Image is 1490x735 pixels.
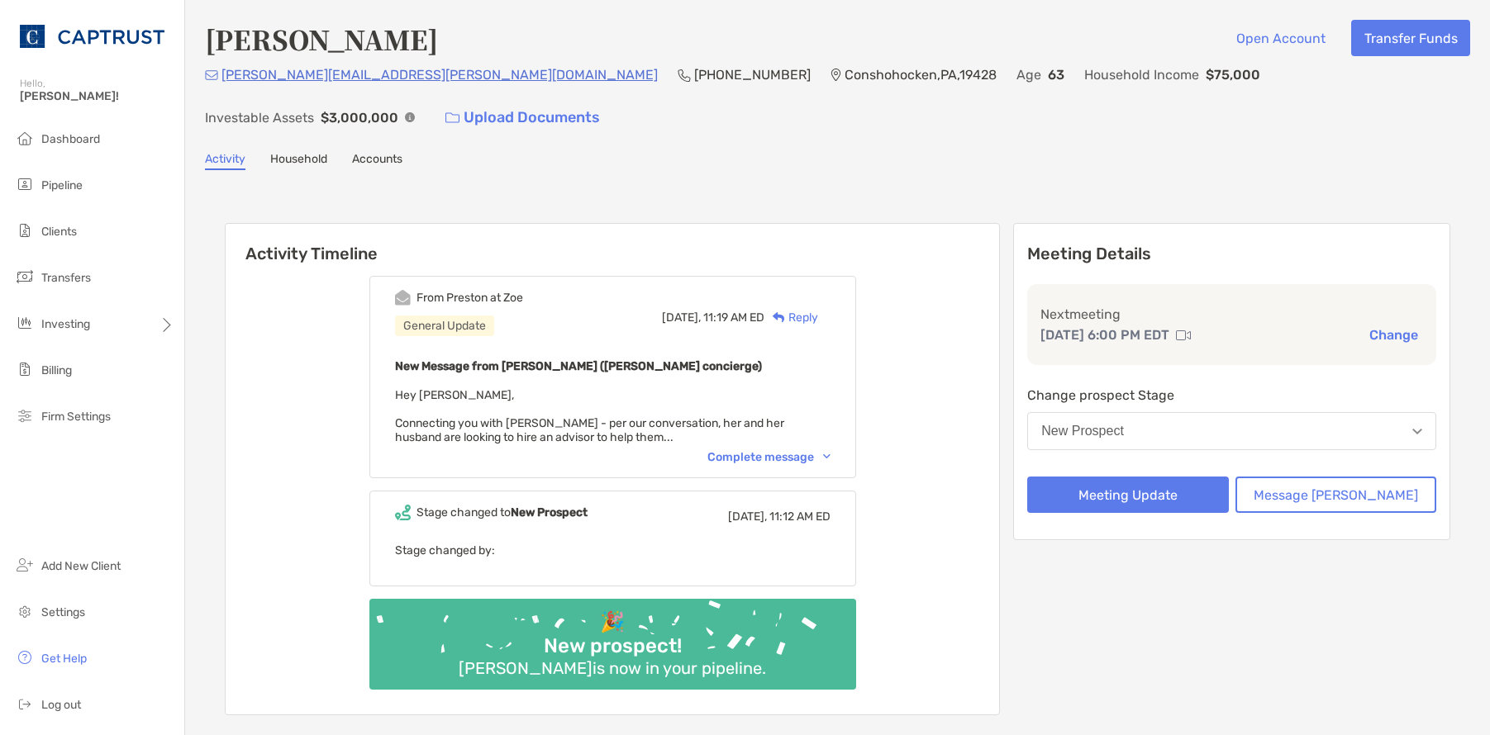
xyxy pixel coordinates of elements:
span: [PERSON_NAME]! [20,89,174,103]
span: Hey [PERSON_NAME], Connecting you with [PERSON_NAME] - per our conversation, her and her husband ... [395,388,784,444]
div: General Update [395,315,494,336]
img: clients icon [15,220,35,240]
button: New Prospect [1027,412,1436,450]
p: [DATE] 6:00 PM EDT [1040,325,1169,345]
img: communication type [1176,329,1191,342]
p: 63 [1048,64,1064,85]
a: Household [270,152,327,170]
p: $3,000,000 [321,107,398,128]
img: Confetti [369,599,856,676]
img: Event icon [395,505,411,520]
img: CAPTRUST Logo [20,7,164,66]
div: New Prospect [1041,424,1124,439]
img: settings icon [15,601,35,621]
p: Change prospect Stage [1027,385,1436,405]
img: firm-settings icon [15,405,35,425]
span: Billing [41,363,72,377]
div: Stage changed to [417,505,588,519]
img: Open dropdown arrow [1412,429,1422,434]
b: New Message from [PERSON_NAME] ([PERSON_NAME] concierge) [395,359,762,373]
b: New Prospect [511,505,588,519]
span: Settings [41,605,85,619]
img: get-help icon [15,647,35,667]
p: Household Income [1084,64,1199,85]
img: Info Icon [405,112,415,122]
div: From Preston at Zoe [417,291,523,305]
img: logout icon [15,694,35,714]
span: Get Help [41,652,87,666]
img: transfers icon [15,267,35,287]
span: Dashboard [41,132,100,146]
span: Log out [41,698,81,712]
span: 11:19 AM ED [703,311,764,325]
p: Stage changed by: [395,540,831,561]
p: Next meeting [1040,304,1423,325]
button: Transfer Funds [1351,20,1470,56]
h4: [PERSON_NAME] [205,20,438,58]
div: New prospect! [537,634,688,658]
span: Add New Client [41,559,121,573]
img: billing icon [15,359,35,379]
span: [DATE], [728,510,767,524]
div: [PERSON_NAME] is now in your pipeline. [452,658,773,678]
img: button icon [445,112,459,124]
p: [PERSON_NAME][EMAIL_ADDRESS][PERSON_NAME][DOMAIN_NAME] [221,64,658,85]
a: Accounts [352,152,402,170]
button: Open Account [1223,20,1338,56]
button: Change [1364,326,1423,344]
p: [PHONE_NUMBER] [694,64,811,85]
img: Reply icon [773,312,785,323]
img: Location Icon [831,69,841,82]
div: 🎉 [593,610,631,634]
p: Age [1016,64,1041,85]
span: Investing [41,317,90,331]
img: Event icon [395,290,411,306]
div: Complete message [707,450,831,464]
span: Pipeline [41,178,83,192]
button: Meeting Update [1027,477,1228,513]
button: Message [PERSON_NAME] [1235,477,1436,513]
p: Meeting Details [1027,244,1436,264]
a: Upload Documents [435,100,611,135]
span: Clients [41,225,77,239]
img: add_new_client icon [15,555,35,575]
div: Reply [764,309,818,326]
img: Chevron icon [823,454,831,459]
span: [DATE], [662,311,701,325]
a: Activity [205,152,245,170]
span: Firm Settings [41,410,111,424]
img: Phone Icon [678,69,691,82]
span: Transfers [41,271,91,285]
p: Investable Assets [205,107,314,128]
p: Conshohocken , PA , 19428 [845,64,997,85]
img: dashboard icon [15,128,35,148]
p: $75,000 [1206,64,1260,85]
img: Email Icon [205,70,218,80]
h6: Activity Timeline [226,224,999,263]
img: pipeline icon [15,174,35,194]
img: investing icon [15,313,35,333]
span: 11:12 AM ED [769,510,831,524]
